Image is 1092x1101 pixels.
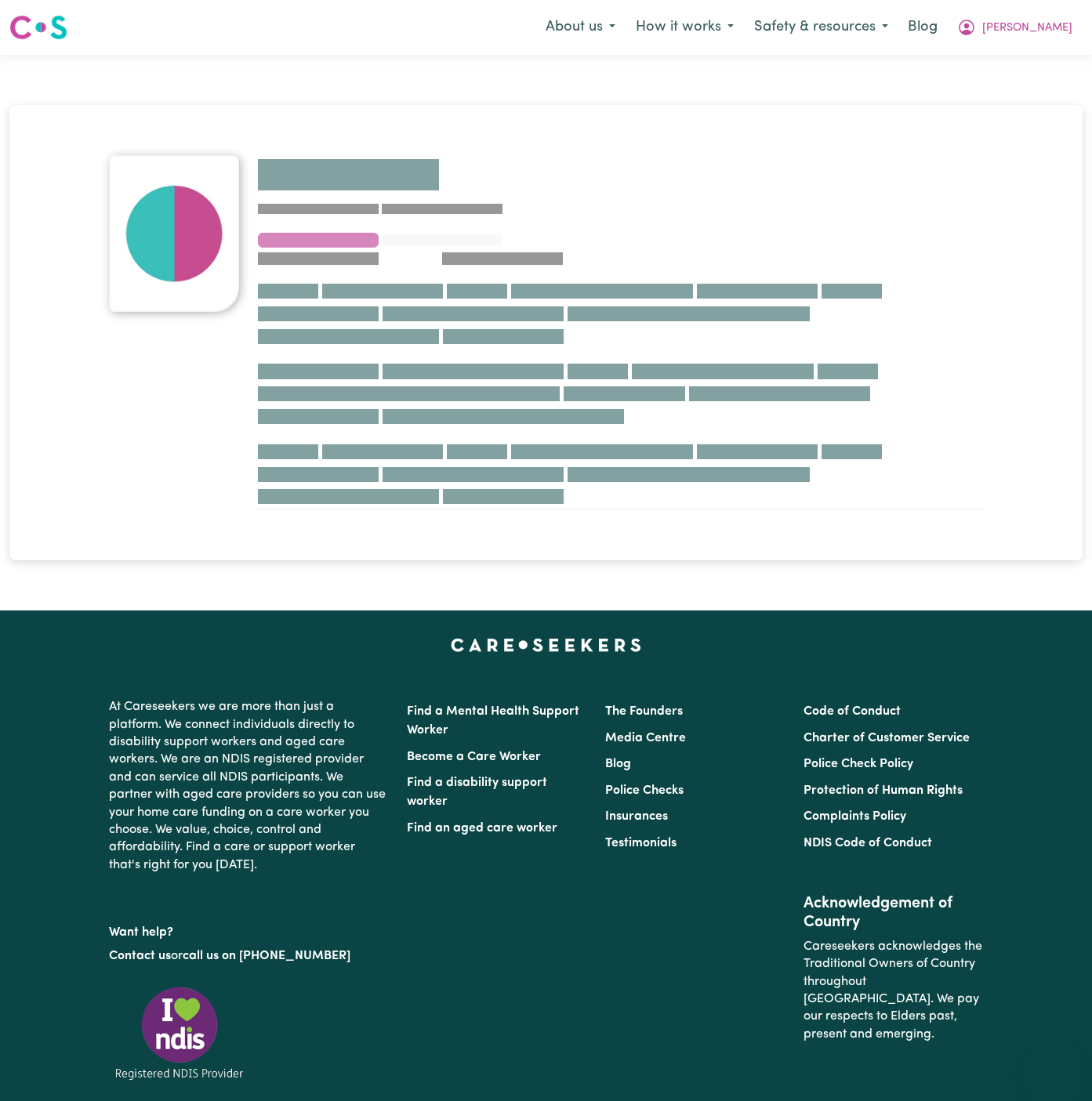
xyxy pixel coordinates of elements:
img: Registered NDIS provider [109,984,250,1082]
a: Police Checks [605,784,684,797]
a: Charter of Customer Service [804,732,970,744]
a: Insurances [605,810,668,823]
a: Find a disability support worker [407,777,547,808]
p: At Careseekers we are more than just a platform. We connect individuals directly to disability su... [109,692,388,880]
a: Contact us [109,950,171,962]
a: Testimonials [605,837,677,849]
a: call us on [PHONE_NUMBER] [183,950,350,962]
button: Safety & resources [744,11,898,44]
span: [PERSON_NAME] [982,20,1072,37]
a: The Founders [605,705,683,718]
button: How it works [626,11,744,44]
a: NDIS Code of Conduct [804,837,932,849]
a: Blog [605,758,631,770]
a: Complaints Policy [804,810,906,823]
button: About us [535,11,626,44]
p: or [109,941,388,971]
p: Careseekers acknowledges the Traditional Owners of Country throughout [GEOGRAPHIC_DATA]. We pay o... [804,932,983,1049]
a: Find a Mental Health Support Worker [407,705,579,737]
iframe: Button to launch messaging window [1029,1038,1079,1088]
a: Code of Conduct [804,705,901,718]
a: Media Centre [605,732,686,744]
a: Find an aged care worker [407,822,557,835]
a: Careseekers home page [451,639,641,651]
img: Careseekers logo [9,13,67,42]
h2: Acknowledgement of Country [804,894,983,932]
a: Police Check Policy [804,758,913,770]
a: Blog [898,10,947,45]
button: My Account [947,11,1083,44]
p: Want help? [109,918,388,941]
a: Careseekers logo [9,9,67,45]
a: Protection of Human Rights [804,784,963,797]
a: Become a Care Worker [407,751,541,763]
